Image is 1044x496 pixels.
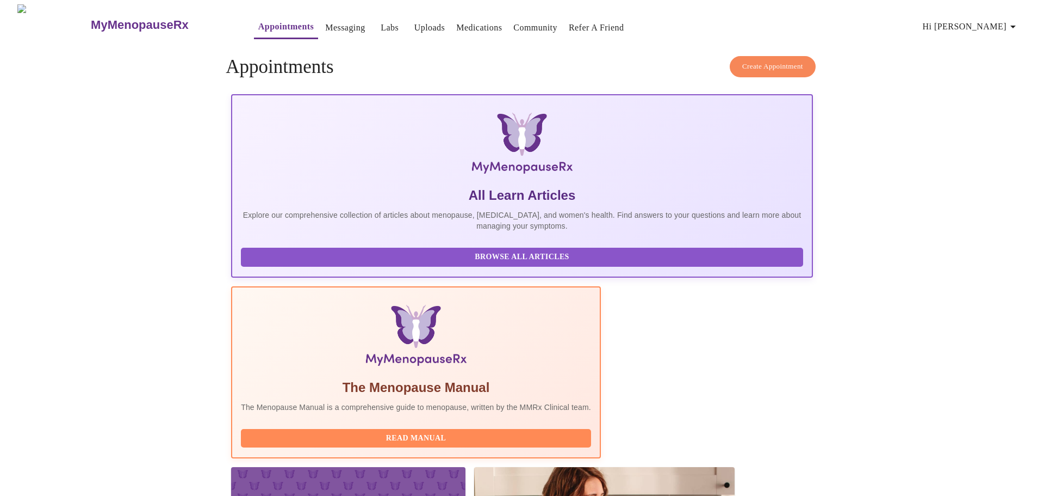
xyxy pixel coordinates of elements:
[241,379,591,396] h5: The Menopause Manual
[252,432,580,445] span: Read Manual
[381,20,399,35] a: Labs
[513,20,557,35] a: Community
[258,19,314,34] a: Appointments
[90,6,232,44] a: MyMenopauseRx
[241,210,803,231] p: Explore our comprehensive collection of articles about menopause, [MEDICAL_DATA], and women's hea...
[452,17,506,39] button: Medications
[564,17,629,39] button: Refer a Friend
[226,56,818,78] h4: Appointments
[325,20,365,35] a: Messaging
[328,113,716,178] img: MyMenopauseRx Logo
[414,20,445,35] a: Uploads
[730,56,816,77] button: Create Appointment
[17,4,90,45] img: MyMenopauseRx Logo
[456,20,502,35] a: Medications
[742,60,803,73] span: Create Appointment
[569,20,624,35] a: Refer a Friend
[241,187,803,204] h5: All Learn Articles
[241,433,594,442] a: Read Manual
[241,248,803,267] button: Browse All Articles
[410,17,450,39] button: Uploads
[241,429,591,448] button: Read Manual
[241,252,806,261] a: Browse All Articles
[509,17,562,39] button: Community
[91,18,189,32] h3: MyMenopauseRx
[918,16,1024,38] button: Hi [PERSON_NAME]
[923,19,1020,34] span: Hi [PERSON_NAME]
[241,402,591,413] p: The Menopause Manual is a comprehensive guide to menopause, written by the MMRx Clinical team.
[321,17,369,39] button: Messaging
[372,17,407,39] button: Labs
[296,305,535,370] img: Menopause Manual
[252,250,792,264] span: Browse All Articles
[254,16,318,39] button: Appointments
